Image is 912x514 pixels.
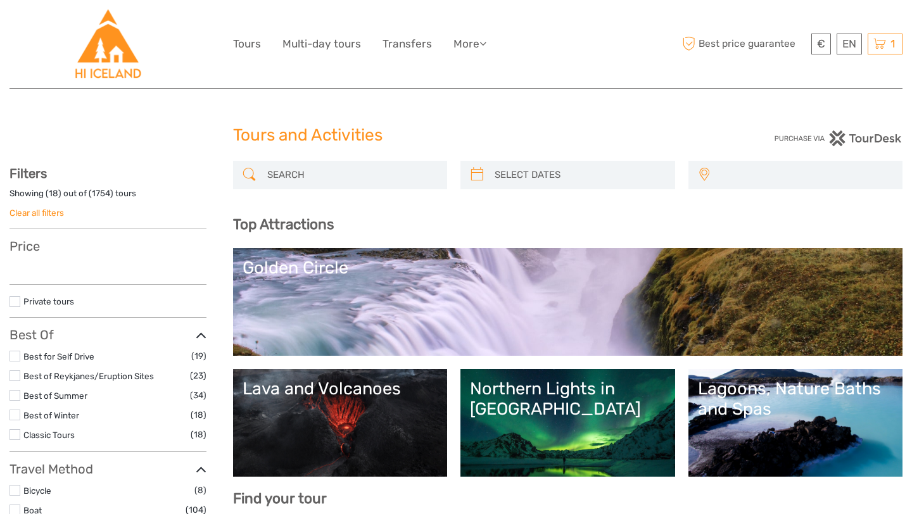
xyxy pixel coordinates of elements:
[383,35,432,53] a: Transfers
[698,379,894,467] a: Lagoons, Nature Baths and Spas
[191,408,206,422] span: (18)
[837,34,862,54] div: EN
[49,187,58,199] label: 18
[73,9,142,78] img: Hostelling International
[233,125,680,146] h1: Tours and Activities
[243,379,438,399] div: Lava and Volcanoes
[9,208,64,218] a: Clear all filters
[698,379,894,420] div: Lagoons, Nature Baths and Spas
[774,130,902,146] img: PurchaseViaTourDesk.png
[243,258,894,346] a: Golden Circle
[23,410,79,420] a: Best of Winter
[9,239,206,254] h3: Price
[889,37,897,50] span: 1
[9,327,206,342] h3: Best Of
[243,258,894,278] div: Golden Circle
[233,35,261,53] a: Tours
[490,164,669,186] input: SELECT DATES
[470,379,666,420] div: Northern Lights in [GEOGRAPHIC_DATA]
[23,486,51,496] a: Bicycle
[9,166,47,181] strong: Filters
[9,461,206,477] h3: Travel Method
[282,35,361,53] a: Multi-day tours
[23,351,94,361] a: Best for Self Drive
[190,388,206,403] span: (34)
[23,391,87,401] a: Best of Summer
[233,490,327,507] b: Find your tour
[243,379,438,467] a: Lava and Volcanoes
[453,35,486,53] a: More
[190,368,206,383] span: (23)
[23,371,154,381] a: Best of Reykjanes/Eruption Sites
[680,34,809,54] span: Best price guarantee
[9,187,206,207] div: Showing ( ) out of ( ) tours
[194,483,206,498] span: (8)
[817,37,825,50] span: €
[191,349,206,363] span: (19)
[233,216,334,233] b: Top Attractions
[262,164,441,186] input: SEARCH
[23,430,75,440] a: Classic Tours
[23,296,74,306] a: Private tours
[470,379,666,467] a: Northern Lights in [GEOGRAPHIC_DATA]
[191,427,206,442] span: (18)
[92,187,110,199] label: 1754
